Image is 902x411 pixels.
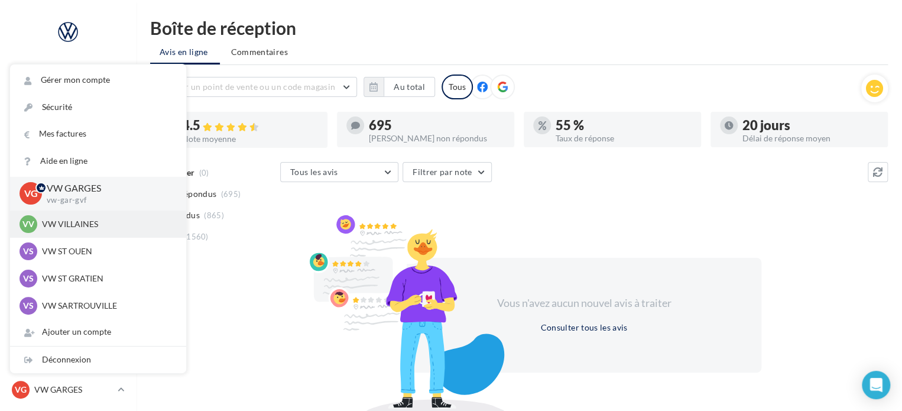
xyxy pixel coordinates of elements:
[47,195,167,206] p: vw-gar-gvf
[742,119,878,132] div: 20 jours
[23,300,34,312] span: VS
[10,121,186,147] a: Mes factures
[482,296,686,311] div: Vous n'avez aucun nouvel avis à traiter
[15,384,27,396] span: VG
[23,273,34,284] span: VS
[369,119,505,132] div: 695
[369,134,505,143] div: [PERSON_NAME] non répondus
[150,77,357,97] button: Choisir un point de vente ou un code magasin
[364,77,435,97] button: Au total
[150,19,888,37] div: Boîte de réception
[556,134,692,143] div: Taux de réponse
[7,118,129,143] a: Boîte de réception
[384,77,435,97] button: Au total
[22,218,34,230] span: VV
[556,119,692,132] div: 55 %
[161,188,216,200] span: Non répondus
[403,162,492,182] button: Filtrer par note
[10,319,186,345] div: Ajouter un compte
[862,371,890,399] div: Open Intercom Messenger
[42,300,172,312] p: VW SARTROUVILLE
[34,384,113,396] p: VW GARGES
[7,266,129,291] a: Calendrier
[42,218,172,230] p: VW VILLAINES
[280,162,398,182] button: Tous les avis
[182,135,318,143] div: Note moyenne
[184,232,209,241] span: (1560)
[536,321,632,335] button: Consulter tous les avis
[42,245,172,257] p: VW ST OUEN
[47,182,167,195] p: VW GARGES
[221,189,241,199] span: (695)
[160,82,335,92] span: Choisir un point de vente ou un code magasin
[7,148,129,173] a: Visibilité en ligne
[290,167,338,177] span: Tous les avis
[442,75,473,99] div: Tous
[9,378,126,401] a: VG VW GARGES
[10,67,186,93] a: Gérer mon compte
[231,47,288,57] span: Commentaires
[7,59,124,84] button: Notifications
[7,295,129,330] a: PLV et print personnalisable
[7,89,129,114] a: Opérations
[182,119,318,132] div: 4.5
[742,134,878,143] div: Délai de réponse moyen
[10,148,186,174] a: Aide en ligne
[10,347,186,373] div: Déconnexion
[7,178,129,203] a: Campagnes
[10,94,186,121] a: Sécurité
[204,211,224,220] span: (865)
[42,273,172,284] p: VW ST GRATIEN
[23,245,34,257] span: VS
[7,335,129,370] a: Campagnes DataOnDemand
[7,207,129,232] a: Contacts
[7,237,129,261] a: Médiathèque
[24,187,38,200] span: VG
